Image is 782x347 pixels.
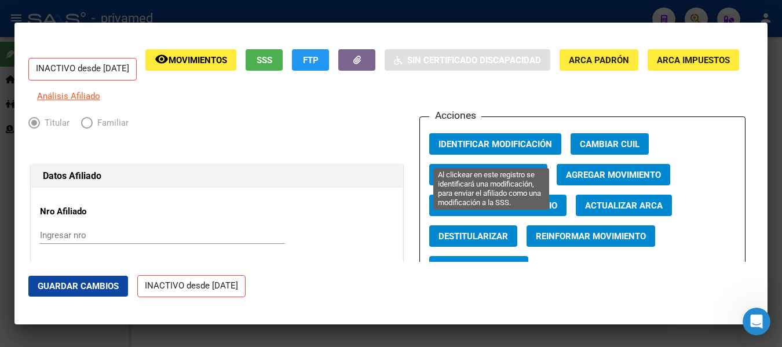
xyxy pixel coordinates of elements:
span: Guardar Cambios [38,281,119,291]
span: Familiar [93,116,129,130]
button: Cambiar Tipo Beneficiario [429,195,567,216]
mat-radio-group: Elija una opción [28,120,140,130]
button: Actualizar ARCA [576,195,672,216]
button: Guardar Cambios [28,276,128,297]
span: ARCA Padrón [569,55,629,65]
button: Agregar Etiqueta [429,256,528,277]
span: FTP [303,55,319,65]
button: ARCA Padrón [560,49,638,71]
span: Destitularizar [438,231,508,242]
mat-icon: remove_red_eye [155,52,169,66]
span: ARCA Impuestos [657,55,730,65]
span: SSS [257,55,272,65]
button: Reinformar Movimiento [527,225,655,247]
button: Agregar Movimiento [557,164,670,185]
span: Cambiar Tipo Beneficiario [438,200,557,211]
iframe: Intercom live chat [743,308,770,335]
button: SSS [246,49,283,71]
span: Sin Certificado Discapacidad [407,55,541,65]
p: INACTIVO desde [DATE] [28,58,137,81]
span: Reinformar Movimiento [536,231,646,242]
span: Cambiar CUIL [580,139,640,149]
p: INACTIVO desde [DATE] [137,275,246,298]
button: Sin Certificado Discapacidad [385,49,550,71]
button: Cambiar Gerenciador [429,164,547,185]
span: Titular [40,116,70,130]
button: ARCA Impuestos [648,49,739,71]
span: Identificar Modificación [438,139,552,149]
p: Nro Afiliado [40,205,146,218]
button: FTP [292,49,329,71]
h3: Acciones [429,108,481,123]
button: Identificar Modificación [429,133,561,155]
span: Cambiar Gerenciador [438,170,538,180]
span: Análisis Afiliado [37,91,100,101]
button: Cambiar CUIL [571,133,649,155]
span: Agregar Movimiento [566,170,661,180]
span: Actualizar ARCA [585,200,663,211]
h1: Datos Afiliado [43,169,391,183]
button: Movimientos [145,49,236,71]
button: Destitularizar [429,225,517,247]
span: Movimientos [169,55,227,65]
